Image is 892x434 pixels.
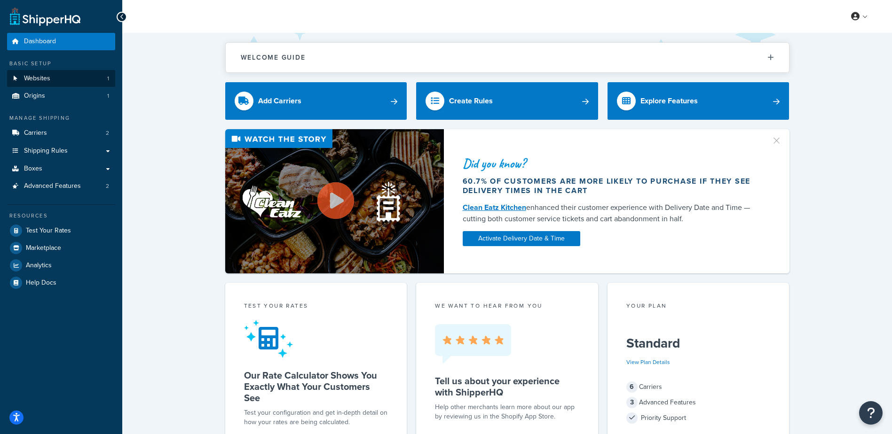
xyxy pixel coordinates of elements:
span: Dashboard [24,38,56,46]
span: 1 [107,75,109,83]
div: Priority Support [626,411,771,425]
div: Add Carriers [258,94,301,108]
a: Test Your Rates [7,222,115,239]
span: Help Docs [26,279,56,287]
li: Origins [7,87,115,105]
div: Carriers [626,380,771,394]
a: Analytics [7,257,115,274]
div: enhanced their customer experience with Delivery Date and Time — cutting both customer service ti... [463,202,760,225]
span: Shipping Rules [24,147,68,155]
div: Manage Shipping [7,114,115,122]
a: Boxes [7,160,115,178]
span: Carriers [24,129,47,137]
li: Advanced Features [7,178,115,195]
span: Analytics [26,262,52,270]
a: View Plan Details [626,358,670,366]
h5: Tell us about your experience with ShipperHQ [435,375,579,398]
span: 1 [107,92,109,100]
span: 6 [626,381,638,393]
p: Help other merchants learn more about our app by reviewing us in the Shopify App Store. [435,403,579,421]
span: 2 [106,129,109,137]
h2: Welcome Guide [241,54,306,61]
span: Marketplace [26,244,61,252]
li: Carriers [7,124,115,142]
a: Create Rules [416,82,598,120]
li: Websites [7,70,115,87]
a: Shipping Rules [7,142,115,160]
p: we want to hear from you [435,302,579,310]
h5: Our Rate Calculator Shows You Exactly What Your Customers See [244,370,388,403]
span: 2 [106,182,109,190]
div: Test your rates [244,302,388,312]
div: Explore Features [640,94,698,108]
div: Advanced Features [626,396,771,409]
a: Advanced Features2 [7,178,115,195]
a: Marketplace [7,240,115,256]
a: Activate Delivery Date & Time [463,231,580,246]
div: 60.7% of customers are more likely to purchase if they see delivery times in the cart [463,177,760,195]
a: Origins1 [7,87,115,105]
div: Basic Setup [7,60,115,68]
a: Explore Features [608,82,789,120]
img: Video thumbnail [225,129,444,273]
a: Add Carriers [225,82,407,120]
a: Dashboard [7,33,115,50]
span: Websites [24,75,50,83]
span: Origins [24,92,45,100]
div: Did you know? [463,157,760,170]
span: Boxes [24,165,42,173]
h5: Standard [626,336,771,351]
button: Open Resource Center [859,401,883,425]
div: Test your configuration and get in-depth detail on how your rates are being calculated. [244,408,388,427]
span: 3 [626,397,638,408]
a: Carriers2 [7,124,115,142]
a: Help Docs [7,274,115,291]
div: Create Rules [449,94,493,108]
button: Welcome Guide [226,43,789,72]
span: Advanced Features [24,182,81,190]
div: Your Plan [626,302,771,312]
a: Websites1 [7,70,115,87]
div: Resources [7,212,115,220]
span: Test Your Rates [26,227,71,235]
a: Clean Eatz Kitchen [463,202,526,213]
